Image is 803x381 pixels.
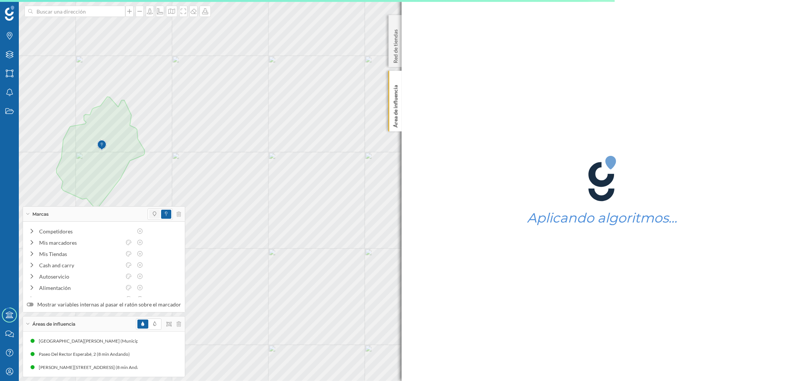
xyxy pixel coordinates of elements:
div: Hipermercados [39,295,121,303]
div: Mis marcadores [39,239,121,247]
span: Marcas [32,211,49,218]
p: Área de influencia [392,82,399,128]
p: Red de tiendas [392,26,399,63]
div: Mis Tiendas [39,250,121,258]
span: Áreas de influencia [32,321,75,328]
div: Competidores [39,227,133,235]
img: Geoblink Logo [5,6,14,21]
div: Cash and carry [39,261,121,269]
div: Alimentación [39,284,121,292]
h1: Aplicando algoritmos… [527,211,677,225]
div: Autoservicio [39,273,121,280]
span: Soporte [15,5,42,12]
div: [PERSON_NAME][STREET_ADDRESS] (8 min Andando) [39,364,152,371]
div: [GEOGRAPHIC_DATA][PERSON_NAME] (Municipio) [39,337,148,345]
img: Marker [97,138,106,153]
label: Mostrar variables internas al pasar el ratón sobre el marcador [27,301,181,308]
div: Paseo Del Rector Esperabé, 2 (8 min Andando) [39,351,134,358]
